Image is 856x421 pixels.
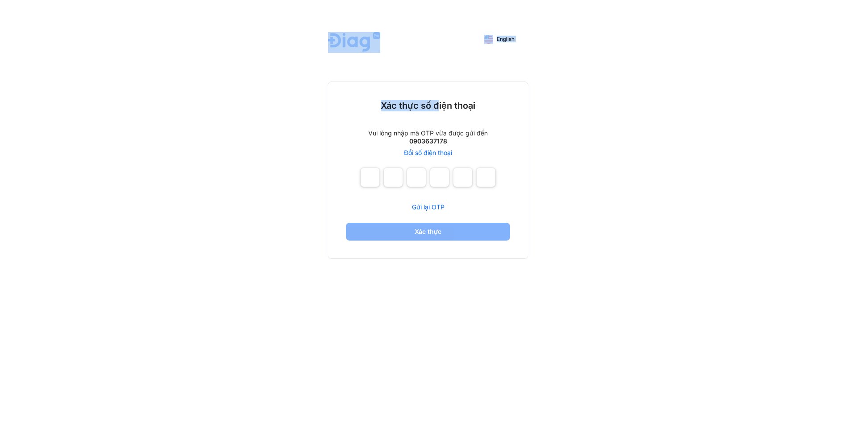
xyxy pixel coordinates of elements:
div: Xác thực số điện thoại [381,100,475,111]
img: logo [328,32,380,53]
a: Đổi số điện thoại [404,149,452,157]
img: English [484,35,493,44]
span: English [497,36,514,42]
button: English [478,32,521,46]
button: Xác thực [346,223,510,241]
div: 0903637178 [409,137,447,145]
span: Gửi lại OTP [412,203,444,211]
div: Vui lòng nhập mã OTP vừa được gửi đến [368,129,488,137]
